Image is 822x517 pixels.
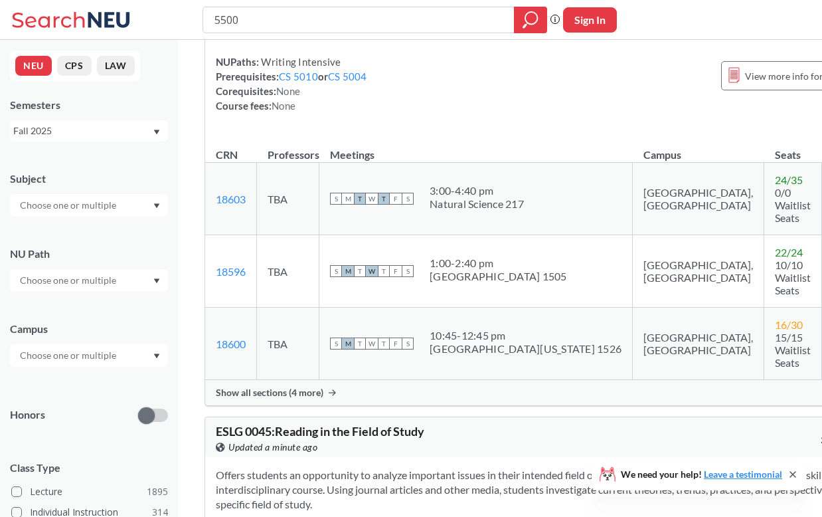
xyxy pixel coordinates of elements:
[775,331,811,369] span: 15/15 Waitlist Seats
[430,270,567,283] div: [GEOGRAPHIC_DATA] 1505
[10,98,168,112] div: Semesters
[633,163,764,235] td: [GEOGRAPHIC_DATA], [GEOGRAPHIC_DATA]
[216,265,246,278] a: 18596
[257,163,319,235] td: TBA
[10,269,168,292] div: Dropdown arrow
[621,470,782,479] span: We need your help!
[378,193,390,205] span: T
[276,85,300,97] span: None
[257,308,319,380] td: TBA
[633,235,764,308] td: [GEOGRAPHIC_DATA], [GEOGRAPHIC_DATA]
[775,173,803,186] span: 24 / 35
[153,278,160,284] svg: Dropdown arrow
[328,70,367,82] a: CS 5004
[257,134,319,163] th: Professors
[10,194,168,217] div: Dropdown arrow
[216,338,246,350] a: 18600
[430,184,524,197] div: 3:00 - 4:40 pm
[147,484,168,499] span: 1895
[775,246,803,258] span: 22 / 24
[216,387,323,399] span: Show all sections (4 more)
[10,171,168,186] div: Subject
[319,134,633,163] th: Meetings
[279,70,318,82] a: CS 5010
[563,7,617,33] button: Sign In
[342,265,354,277] span: M
[366,193,378,205] span: W
[216,193,246,205] a: 18603
[330,193,342,205] span: S
[330,338,342,350] span: S
[430,197,524,211] div: Natural Science 217
[10,322,168,336] div: Campus
[10,461,168,475] span: Class Type
[228,440,317,455] span: Updated a minute ago
[390,193,402,205] span: F
[764,134,822,163] th: Seats
[10,247,168,261] div: NU Path
[342,338,354,350] span: M
[430,342,621,356] div: [GEOGRAPHIC_DATA][US_STATE] 1526
[633,308,764,380] td: [GEOGRAPHIC_DATA], [GEOGRAPHIC_DATA]
[15,56,52,76] button: NEU
[775,258,811,296] span: 10/10 Waitlist Seats
[402,338,414,350] span: S
[153,203,160,209] svg: Dropdown arrow
[775,186,811,224] span: 0/0 Waitlist Seats
[272,100,295,112] span: None
[402,193,414,205] span: S
[354,338,366,350] span: T
[704,468,782,480] a: Leave a testimonial
[378,338,390,350] span: T
[430,257,567,270] div: 1:00 - 2:40 pm
[153,130,160,135] svg: Dropdown arrow
[13,272,125,288] input: Choose one or multiple
[10,120,168,142] div: Fall 2025Dropdown arrow
[216,148,238,162] div: CRN
[13,348,125,363] input: Choose one or multiple
[378,265,390,277] span: T
[257,235,319,308] td: TBA
[390,338,402,350] span: F
[342,193,354,205] span: M
[11,483,168,500] label: Lecture
[13,197,125,213] input: Choose one or multiple
[97,56,135,76] button: LAW
[354,265,366,277] span: T
[366,338,378,350] span: W
[216,54,367,113] div: NUPaths: Prerequisites: or Corequisites: Course fees:
[213,9,505,31] input: Class, professor, course number, "phrase"
[330,265,342,277] span: S
[775,318,803,331] span: 16 / 30
[354,193,366,205] span: T
[259,56,341,68] span: Writing Intensive
[390,265,402,277] span: F
[10,407,45,423] p: Honors
[10,344,168,367] div: Dropdown arrow
[402,265,414,277] span: S
[523,11,538,29] svg: magnifying glass
[366,265,378,277] span: W
[514,7,547,33] div: magnifying glass
[153,354,160,359] svg: Dropdown arrow
[633,134,764,163] th: Campus
[57,56,92,76] button: CPS
[13,124,152,138] div: Fall 2025
[216,424,424,439] span: ESLG 0045 : Reading in the Field of Study
[430,329,621,342] div: 10:45 - 12:45 pm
